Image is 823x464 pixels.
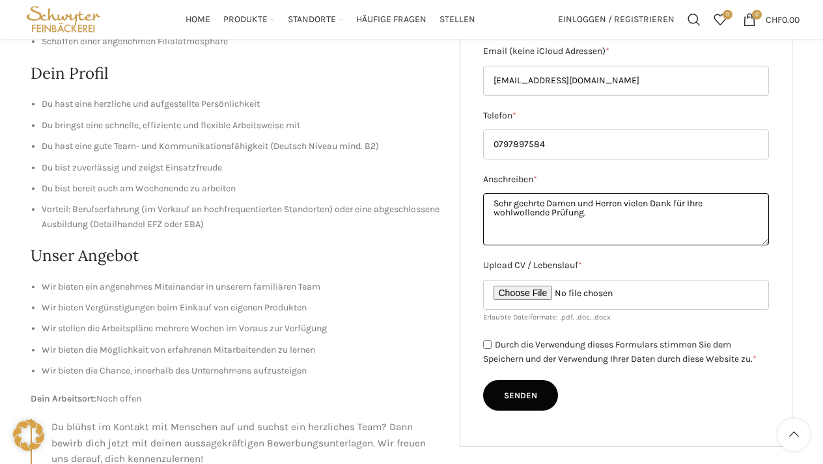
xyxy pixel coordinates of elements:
li: Wir bieten ein angenehmes Miteinander in unserem familiären Team [42,280,440,294]
label: Upload CV / Lebenslauf [483,258,770,273]
label: Email (keine iCloud Adressen) [483,44,770,59]
h2: Dein Profil [31,62,440,85]
li: Wir bieten Vergünstigungen beim Einkauf von eigenen Produkten [42,301,440,315]
span: Häufige Fragen [356,14,426,26]
li: Du bringst eine schnelle, effiziente und flexible Arbeitsweise mit [42,118,440,133]
a: Suchen [681,7,707,33]
div: Main navigation [110,7,551,33]
li: Wir bieten die Möglichkeit von erfahrenen Mitarbeitenden zu lernen [42,343,440,357]
label: Durch die Verwendung dieses Formulars stimmen Sie dem Speichern und der Verwendung Ihrer Daten du... [483,339,757,365]
li: Schaffen einer angenehmen Filialatmosphäre [42,34,440,49]
bdi: 0.00 [766,14,800,25]
li: Wir stellen die Arbeitspläne mehrere Wochen im Voraus zur Verfügung [42,321,440,336]
a: Standorte [288,7,343,33]
span: Stellen [439,14,475,26]
strong: Dein Arbeitsort: [31,393,96,404]
span: CHF [766,14,782,25]
a: Stellen [439,7,475,33]
a: Produkte [223,7,275,33]
span: 0 [752,10,762,20]
input: Senden [483,380,558,411]
span: Home [186,14,210,26]
div: Meine Wunschliste [707,7,733,33]
a: Häufige Fragen [356,7,426,33]
a: Site logo [23,13,104,24]
a: Scroll to top button [777,418,810,451]
li: Vorteil: Berufserfahrung (im Verkauf an hochfrequentierten Standorten) oder eine abgeschlossene A... [42,202,440,232]
a: Einloggen / Registrieren [551,7,681,33]
label: Anschreiben [483,172,770,187]
span: Einloggen / Registrieren [558,15,675,24]
li: Wir bieten die Chance, innerhalb des Unternehmens aufzusteigen [42,364,440,378]
li: Du hast eine gute Team- und Kommunikationsfähigkeit (Deutsch Niveau mind. B2) [42,139,440,154]
a: 0 CHF0.00 [736,7,806,33]
li: Du bist bereit auch am Wochenende zu arbeiten [42,182,440,196]
a: Home [186,7,210,33]
li: Du bist zuverlässig und zeigst Einsatzfreude [42,161,440,175]
a: 0 [707,7,733,33]
label: Telefon [483,109,770,123]
p: Noch offen [31,392,440,406]
li: Du hast eine herzliche und aufgestellte Persönlichkeit [42,97,440,111]
span: 0 [723,10,732,20]
span: Standorte [288,14,336,26]
span: Produkte [223,14,268,26]
small: Erlaubte Dateiformate: .pdf, .doc, .docx [483,313,611,321]
h2: Unser Angebot [31,245,440,267]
